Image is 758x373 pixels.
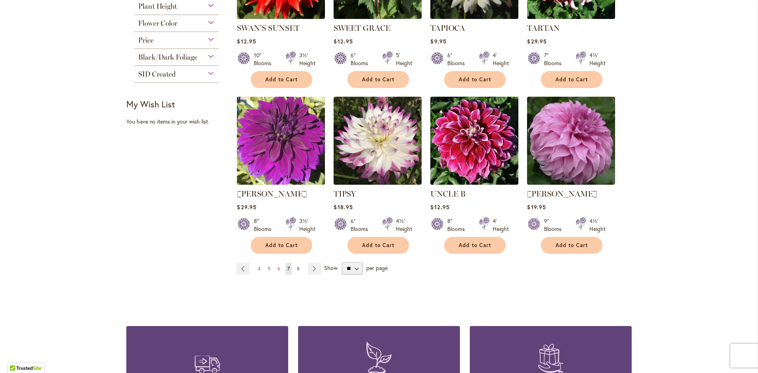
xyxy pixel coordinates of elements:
span: $12.95 [334,37,353,45]
span: 5 [268,266,270,272]
a: Swan's Sunset [237,13,325,21]
a: Uncle B [430,179,518,186]
span: 4 [258,266,261,272]
span: Flower Color [138,19,177,28]
span: SID Created [138,70,176,79]
img: TIPSY [334,97,422,185]
div: 6" Blooms [447,51,469,67]
a: Vassio Meggos [527,179,615,186]
div: 5' Height [396,51,412,67]
a: TIPSY [334,179,422,186]
a: SWEET GRACE [334,13,422,21]
a: TAPIOCA [430,13,518,21]
div: 8" Blooms [447,217,469,233]
div: You have no items in your wish list. [126,118,232,126]
span: Black/Dark Foliage [138,53,197,62]
div: 7" Blooms [544,51,566,67]
span: $12.95 [430,203,449,211]
span: Add to Cart [555,242,588,249]
a: Thomas Edison [237,179,325,186]
span: Price [138,36,154,45]
span: $9.95 [430,37,446,45]
a: 5 [266,263,272,275]
button: Add to Cart [347,71,409,88]
span: Add to Cart [265,242,298,249]
span: 6 [278,266,280,272]
button: Add to Cart [347,237,409,254]
div: 4' Height [493,217,509,233]
span: 8 [297,266,300,272]
span: $12.95 [237,37,256,45]
div: 4½' Height [396,217,412,233]
div: 4' Height [493,51,509,67]
a: SWAN'S SUNSET [237,23,300,33]
iframe: Launch Accessibility Center [6,345,28,367]
a: 4 [256,263,263,275]
a: UNCLE B [430,189,465,199]
span: Add to Cart [459,242,491,249]
span: $29.95 [237,203,256,211]
a: Tartan [527,13,615,21]
span: Add to Cart [362,76,394,83]
button: Add to Cart [444,71,506,88]
div: 6" Blooms [351,217,373,233]
div: 8" Blooms [254,217,276,233]
span: Add to Cart [362,242,394,249]
button: Add to Cart [251,71,312,88]
img: Vassio Meggos [527,97,615,185]
div: 9" Blooms [544,217,566,233]
span: Add to Cart [555,76,588,83]
a: TIPSY [334,189,356,199]
div: 3½' Height [299,217,315,233]
button: Add to Cart [541,71,602,88]
div: 6" Blooms [351,51,373,67]
span: 7 [287,266,290,272]
span: per page [366,264,388,272]
span: Add to Cart [265,76,298,83]
div: 3½' Height [299,51,315,67]
div: 4½' Height [589,217,606,233]
a: TAPIOCA [430,23,465,33]
a: [PERSON_NAME] [527,189,597,199]
span: $29.95 [527,37,546,45]
strong: My Wish List [126,98,175,110]
span: $18.95 [334,203,353,211]
a: [PERSON_NAME] [237,189,307,199]
div: 10" Blooms [254,51,276,67]
a: 6 [276,263,282,275]
span: $19.95 [527,203,546,211]
a: TARTAN [527,23,560,33]
img: Uncle B [430,97,518,185]
span: Plant Height [138,2,177,11]
span: Show [324,264,338,272]
button: Add to Cart [541,237,602,254]
a: SWEET GRACE [334,23,390,33]
button: Add to Cart [444,237,506,254]
span: Add to Cart [459,76,491,83]
a: 8 [295,263,302,275]
button: Add to Cart [251,237,312,254]
div: 4½' Height [589,51,606,67]
img: Thomas Edison [237,97,325,185]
